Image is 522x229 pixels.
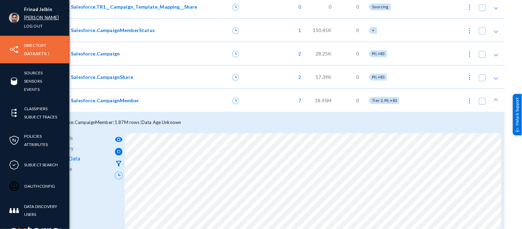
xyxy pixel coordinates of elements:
a: Subject Search [24,161,58,169]
span: + [372,28,375,32]
span: 150.45K [313,27,332,34]
img: icon-more.svg [466,51,473,58]
span: 1 [295,27,301,34]
a: Profile [45,164,111,174]
span: 2 [295,73,301,81]
img: help_support.svg [515,127,520,132]
img: icon-sources.svg [9,76,19,86]
span: Salesforce.CampaignMember [71,97,139,104]
span: 0 [356,3,359,10]
span: | [113,119,115,125]
li: Frinad Jelbin [24,6,59,14]
span: 0 [356,27,359,34]
span: Salesforce.CampaignMemberStatus [71,27,155,34]
span: 17.39K [316,73,332,81]
img: refresh-button.svg [115,148,122,155]
a: [PERSON_NAME] [24,14,59,22]
img: icon-more.svg [466,97,473,104]
span: Sourcing [372,4,388,9]
img: icon-more.svg [466,27,473,34]
span: 0 [356,50,359,57]
a: Sensors [24,77,42,85]
a: Sources [24,69,43,77]
span: PII, +83 [372,51,385,56]
img: icon-compliance.svg [9,160,19,170]
a: Details [45,133,111,143]
a: OAuthConfig [24,182,55,190]
span: Salesforce.Campaign [71,50,120,57]
img: icon-oauth.svg [9,181,19,191]
div: Help & Support [513,94,522,135]
mat-icon: visibility [115,135,123,144]
span: 1.87M rows [115,119,140,125]
span: PII, +83 [372,75,385,79]
a: Classifiers [24,105,47,113]
a: Subject Traces [24,113,57,121]
a: Events [24,85,40,93]
a: Attributes [24,140,48,148]
span: 0 [356,97,359,104]
span: 0 [356,73,359,81]
span: 0 [329,3,332,10]
span: Tier 2, PII, +83 [372,98,397,103]
span: 2 [295,50,301,57]
mat-icon: filter_alt [115,159,123,168]
span: | [140,119,141,125]
a: History [45,143,111,153]
img: icon-members.svg [9,206,19,216]
a: Log out [24,22,43,30]
a: View Data [45,153,111,164]
span: Data Age Unknown [141,119,181,125]
span: 0 [295,3,301,10]
img: ACg8ocK1ZkZ6gbMmCU1AeqPIsBvrTWeY1xNXvgxNjkUXxjcqAiPEIvU=s96-c [9,13,19,23]
span: 18.95M [315,97,332,104]
span: Salesforce.CampaignShare [71,73,133,81]
span: Salesforce.TR1__Campaign_Template_Mapping__Share [71,3,198,10]
a: Policies [24,132,42,140]
img: icon-more.svg [466,4,473,11]
a: Directory [24,41,46,49]
img: icon-elements.svg [9,108,19,118]
img: icon-policies.svg [9,135,19,146]
a: Data Discovery Users [24,202,69,218]
span: Salesforce.CampaignMember [52,119,113,125]
img: icon-inventory.svg [9,44,19,55]
span: 28.25K [316,50,332,57]
img: icon-more.svg [466,74,473,81]
span: 7 [295,97,301,104]
a: Datasets [24,50,46,58]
